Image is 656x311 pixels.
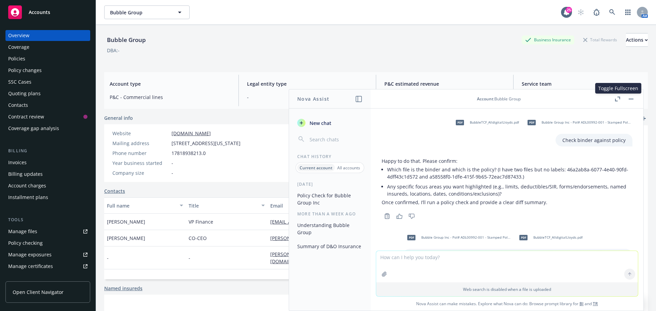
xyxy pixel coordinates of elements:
div: SSC Cases [8,76,31,87]
div: Contacts [8,100,28,111]
svg: Copy to clipboard [384,213,390,219]
div: Tools [5,216,90,223]
div: Policy changes [8,65,42,76]
a: Coverage [5,42,90,53]
span: P&C - Commercial lines [110,94,230,101]
span: pdf [456,120,464,125]
span: [PERSON_NAME] [107,218,145,225]
a: Search [605,5,619,19]
a: Report a Bug [590,5,603,19]
p: Web search is disabled when a file is uploaded [380,286,634,292]
a: Manage claims [5,272,90,283]
span: Account type [110,80,230,87]
a: [PERSON_NAME][EMAIL_ADDRESS][PERSON_NAME][DOMAIN_NAME] [270,251,387,265]
a: Manage certificates [5,261,90,272]
a: Switch app [621,5,635,19]
a: Policy changes [5,65,90,76]
span: New chat [308,119,331,127]
button: Summary of D&O Insurance [295,241,365,252]
span: pdf [407,235,415,240]
button: Title [186,197,268,214]
a: Invoices [5,157,90,168]
div: Contract review [8,111,44,122]
span: Nova Assist can make mistakes. Explore what Nova can do: Browse prompt library for and [373,297,641,311]
a: Accounts [5,3,90,22]
button: Email [268,197,404,214]
a: Named insureds [104,285,142,292]
p: Happy to do that. Please confirm: [382,157,632,165]
span: Open Client Navigator [13,288,64,296]
a: Policies [5,53,90,64]
div: Year business started [112,159,169,167]
div: Policies [8,53,25,64]
button: New chat [295,117,365,129]
a: Quoting plans [5,88,90,99]
span: [STREET_ADDRESS][US_STATE] [172,140,241,147]
button: Actions [626,33,648,47]
span: - [172,169,173,176]
div: : Bubble Group [477,96,521,102]
a: Account charges [5,180,90,191]
div: 25 [566,7,572,13]
span: VP Finance [189,218,213,225]
span: - [189,254,190,261]
span: Account [477,96,493,102]
div: Toggle Fullscreen [595,83,641,94]
div: Title [189,202,257,209]
div: Mailing address [112,140,169,147]
div: pdfBubble Group Inc - Pol# ADL00992-001 - Stamped Policy.pdf [523,114,632,131]
a: add [640,114,648,123]
div: Policy checking [8,238,43,249]
div: Billing [5,147,90,154]
span: Legal entity type [247,80,368,87]
div: Coverage gap analysis [8,123,59,134]
div: pdfBubble Group Inc - Pol# ADL00992-001 - Stamped Policy.pdf [403,229,512,246]
a: TR [593,301,598,307]
li: Any specific focus areas you want highlighted (e.g., limits, deductibles/SIR, forms/endorsements,... [387,182,632,199]
span: Bubble Group Inc - Pol# ADL00992-001 - Stamped Policy.pdf [421,235,511,240]
span: General info [104,114,133,122]
a: SSC Cases [5,76,90,87]
p: Current account [300,165,332,171]
div: Business Insurance [522,36,574,44]
span: BubbleTCF_AlldigitalLloyds.pdf [533,235,583,240]
div: DBA: - [107,47,120,54]
p: All accounts [337,165,360,171]
p: Once confirmed, I’ll run a policy check and provide a clear diff summary. [382,199,632,206]
div: Total Rewards [580,36,620,44]
a: Coverage gap analysis [5,123,90,134]
div: Full name [107,202,176,209]
p: Check binder against policy [562,137,626,144]
span: Bubble Group [110,9,169,16]
a: [PERSON_NAME][EMAIL_ADDRESS][DOMAIN_NAME] [270,235,394,241]
span: Bubble Group Inc - Pol# ADL00992-001 - Stamped Policy.pdf [542,120,631,125]
a: Policy checking [5,238,90,249]
div: pdfBubbleTCF_AlldigitalLloyds.pdf [515,229,584,246]
div: [DATE] [289,181,371,187]
div: Installment plans [8,192,48,203]
span: - [107,254,109,261]
span: - [172,159,173,167]
div: Email [270,202,393,209]
h1: Nova Assist [297,95,329,102]
span: Service team [522,80,642,87]
div: Manage certificates [8,261,53,272]
span: [PERSON_NAME] [107,235,145,242]
span: BubbleTCF_AlldigitalLloyds.pdf [470,120,519,125]
div: Manage exposures [8,249,52,260]
a: BI [579,301,584,307]
span: pdf [528,120,536,125]
div: Invoices [8,157,27,168]
input: Search chats [308,135,363,144]
a: [DOMAIN_NAME] [172,130,211,137]
div: More than a week ago [289,211,371,217]
span: 17818938213.0 [172,150,206,157]
div: Manage files [8,226,37,237]
div: Bubble Group [104,36,149,44]
span: - [247,94,368,101]
button: Bubble Group [104,5,190,19]
a: Manage exposures [5,249,90,260]
div: pdfBubbleTCF_AlldigitalLloyds.pdf [451,114,520,131]
div: Account charges [8,180,46,191]
a: Manage files [5,226,90,237]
